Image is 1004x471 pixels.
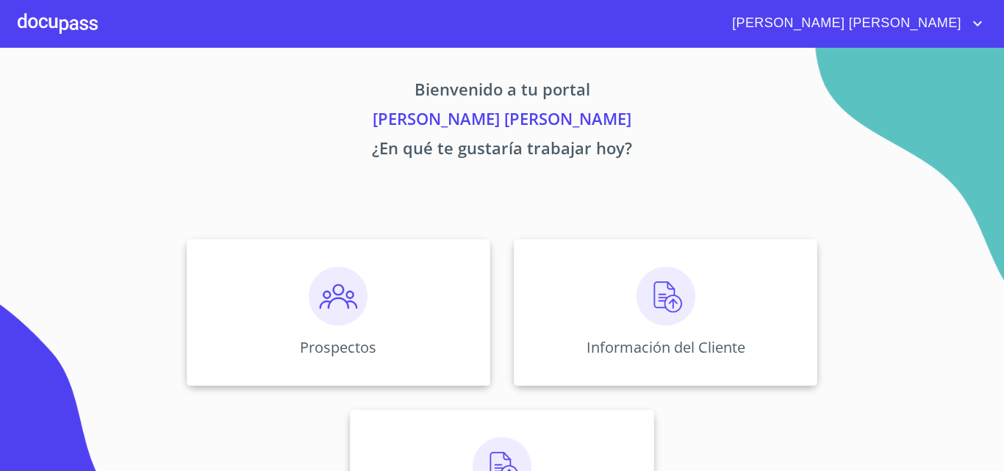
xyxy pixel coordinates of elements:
img: carga.png [637,267,695,326]
p: Información del Cliente [587,337,745,357]
p: ¿En qué te gustaría trabajar hoy? [49,136,955,165]
img: prospectos.png [309,267,367,326]
p: Prospectos [300,337,376,357]
p: [PERSON_NAME] [PERSON_NAME] [49,107,955,136]
span: [PERSON_NAME] [PERSON_NAME] [721,12,969,35]
button: account of current user [721,12,986,35]
p: Bienvenido a tu portal [49,77,955,107]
